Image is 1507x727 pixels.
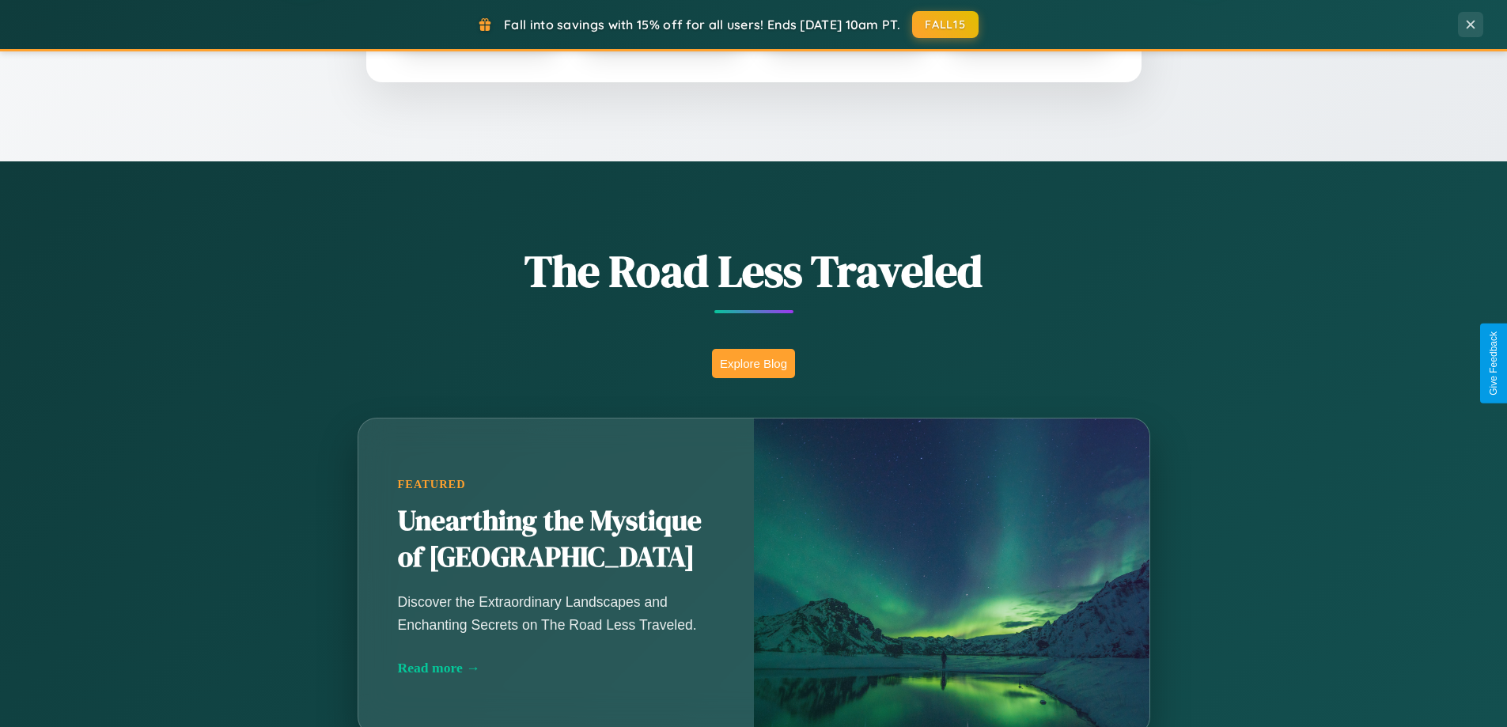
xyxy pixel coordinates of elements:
div: Read more → [398,660,714,676]
h2: Unearthing the Mystique of [GEOGRAPHIC_DATA] [398,503,714,576]
div: Give Feedback [1488,331,1499,396]
span: Fall into savings with 15% off for all users! Ends [DATE] 10am PT. [504,17,900,32]
button: Explore Blog [712,349,795,378]
h1: The Road Less Traveled [279,240,1229,301]
p: Discover the Extraordinary Landscapes and Enchanting Secrets on The Road Less Traveled. [398,591,714,635]
button: FALL15 [912,11,979,38]
div: Featured [398,478,714,491]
